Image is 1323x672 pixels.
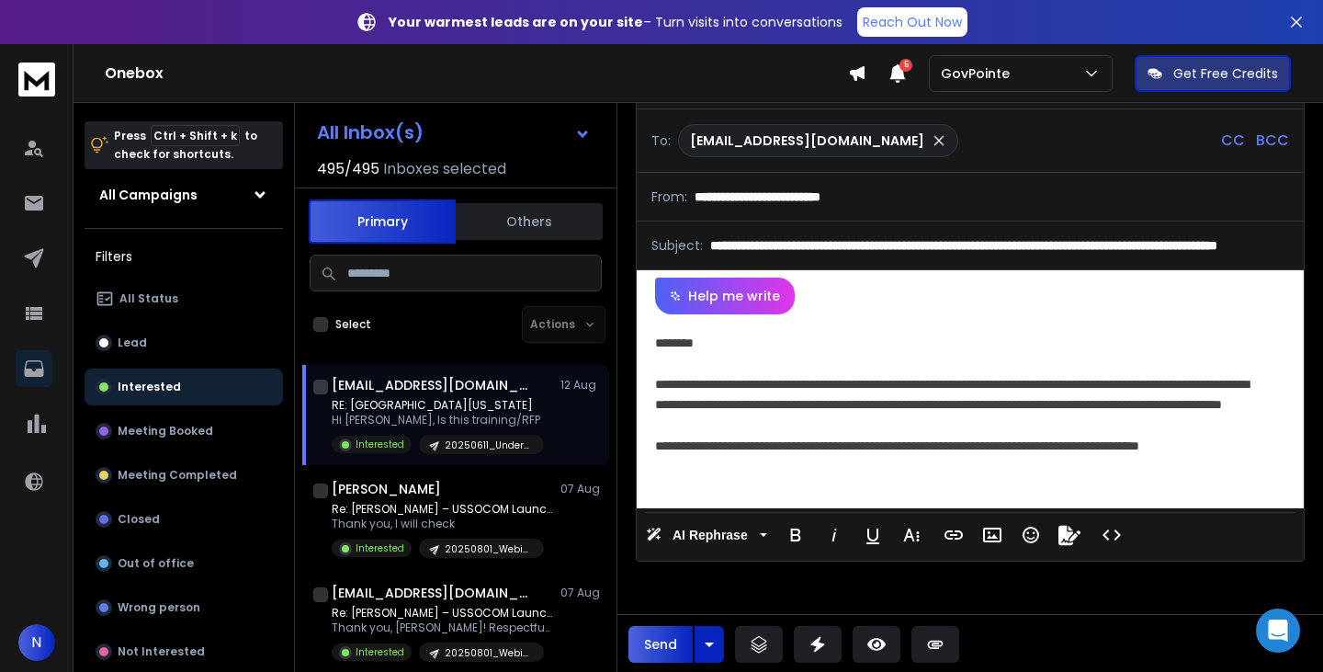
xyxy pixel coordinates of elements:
button: Get Free Credits [1135,55,1291,92]
button: All Status [85,280,283,317]
p: Not Interested [118,644,205,659]
p: From: [651,188,687,206]
button: Primary [309,199,456,244]
p: Lead [118,336,147,350]
button: All Inbox(s) [302,114,605,151]
h3: Filters [85,244,283,269]
span: AI Rephrase [669,528,752,543]
p: Reach Out Now [863,13,962,31]
p: Interested [356,438,404,451]
button: Insert Link (Ctrl+K) [936,517,971,553]
strong: Your warmest leads are on your site [389,13,643,31]
p: GovPointe [941,64,1017,83]
span: 5 [899,59,912,72]
p: Interested [118,380,181,394]
p: Re: [PERSON_NAME] – USSOCOM Launches [332,606,552,621]
button: N [18,624,55,661]
p: All Status [119,291,178,306]
p: 20250801_Webinar(0805-0807)-SOFGSD + GovCon 2.0 [445,646,533,660]
button: Italic (Ctrl+I) [817,517,852,553]
p: Hi [PERSON_NAME], Is this training/RFP [332,413,544,427]
p: 07 Aug [560,482,602,496]
p: Out of office [118,556,194,571]
button: Lead [85,325,283,361]
label: Select [335,317,371,332]
p: Meeting Booked [118,424,213,439]
button: Meeting Completed [85,457,283,494]
button: Signature [1052,517,1087,553]
button: Closed [85,501,283,538]
p: [EMAIL_ADDRESS][DOMAIN_NAME] [690,131,924,150]
p: Interested [356,645,404,659]
button: Interested [85,369,283,405]
h1: [EMAIL_ADDRESS][DOMAIN_NAME] [332,376,534,394]
button: Help me write [655,278,795,314]
p: Thank you, [PERSON_NAME]! Respectfully, [PERSON_NAME] [332,621,552,635]
p: Closed [118,512,160,527]
p: Interested [356,541,404,555]
button: Others [456,201,603,242]
p: Thank you, I will check [332,517,552,531]
p: Wrong person [118,600,200,615]
p: 12 Aug [560,378,602,393]
p: – Turn visits into conversations [389,13,842,31]
p: To: [651,131,671,150]
p: Press to check for shortcuts. [114,127,257,164]
button: Meeting Booked [85,413,283,450]
button: Wrong person [85,589,283,626]
h1: All Campaigns [99,186,198,204]
button: Code View [1094,517,1129,553]
p: RE: [GEOGRAPHIC_DATA][US_STATE] [332,398,544,413]
button: Underline (Ctrl+U) [855,517,890,553]
button: Bold (Ctrl+B) [778,517,813,553]
h1: Onebox [105,63,848,85]
button: Insert Image (Ctrl+P) [975,517,1010,553]
p: Meeting Completed [118,468,237,483]
span: 495 / 495 [317,158,379,180]
p: BCC [1256,130,1289,152]
button: AI Rephrase [642,517,771,553]
span: Ctrl + Shift + k [151,125,240,146]
p: Subject: [651,236,703,255]
h1: All Inbox(s) [317,123,424,142]
p: Get Free Credits [1173,64,1278,83]
h1: [EMAIL_ADDRESS][DOMAIN_NAME] [332,584,534,602]
button: More Text [894,517,929,553]
h3: Inboxes selected [383,158,506,180]
button: Send [628,626,693,663]
button: Emoticons [1013,517,1048,553]
p: 20250801_Webinar(0805-0807)-SOFGSD + GovCon 2.0 [445,542,533,556]
a: Reach Out Now [857,7,967,37]
p: Re: [PERSON_NAME] – USSOCOM Launches [332,502,552,517]
p: 07 Aug [560,586,602,600]
button: Not Interested [85,633,283,670]
button: All Campaigns [85,177,283,213]
p: CC [1221,130,1245,152]
button: Out of office [85,545,283,582]
img: logo [18,63,55,97]
p: 20250611_Under_100K_TexasCampaign_Humble [US_STATE] School District_18K Leads [445,439,533,452]
div: Open Intercom Messenger [1256,609,1300,653]
h1: [PERSON_NAME] [332,480,441,498]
